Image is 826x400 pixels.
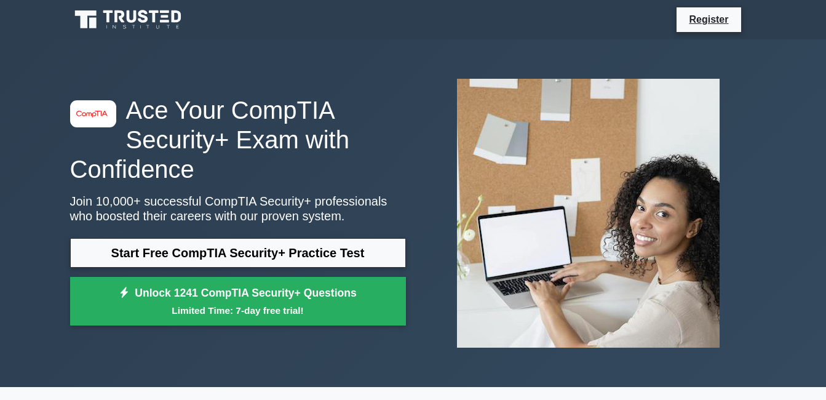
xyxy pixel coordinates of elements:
[70,95,406,184] h1: Ace Your CompTIA Security+ Exam with Confidence
[681,12,736,27] a: Register
[85,303,391,318] small: Limited Time: 7-day free trial!
[70,194,406,223] p: Join 10,000+ successful CompTIA Security+ professionals who boosted their careers with our proven...
[70,277,406,326] a: Unlock 1241 CompTIA Security+ QuestionsLimited Time: 7-day free trial!
[70,238,406,268] a: Start Free CompTIA Security+ Practice Test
